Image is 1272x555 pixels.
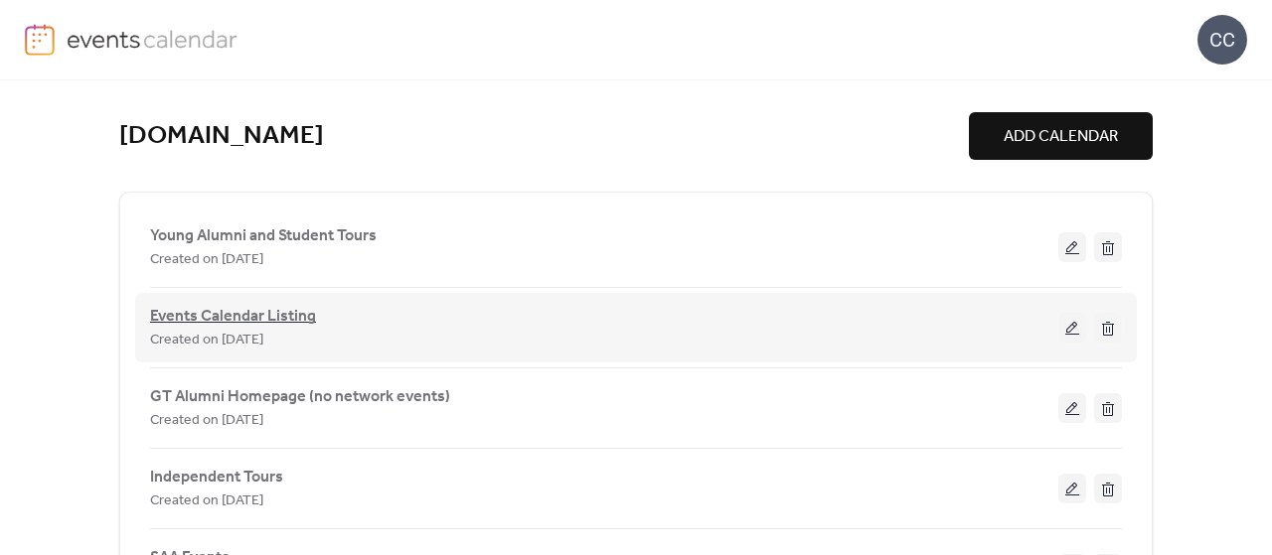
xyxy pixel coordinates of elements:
[150,489,263,513] span: Created on [DATE]
[150,409,263,433] span: Created on [DATE]
[119,120,324,153] a: [DOMAIN_NAME]
[67,24,238,54] img: logo-type
[150,472,283,483] a: Independent Tours
[1197,15,1247,65] div: CC
[150,391,450,402] a: GT Alumni Homepage (no network events)
[150,224,377,248] span: Young Alumni and Student Tours
[150,248,263,272] span: Created on [DATE]
[1004,125,1118,149] span: ADD CALENDAR
[25,24,55,56] img: logo
[150,305,316,329] span: Events Calendar Listing
[150,230,377,241] a: Young Alumni and Student Tours
[150,329,263,352] span: Created on [DATE]
[969,112,1153,160] button: ADD CALENDAR
[150,311,316,323] a: Events Calendar Listing
[150,385,450,409] span: GT Alumni Homepage (no network events)
[150,466,283,489] span: Independent Tours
